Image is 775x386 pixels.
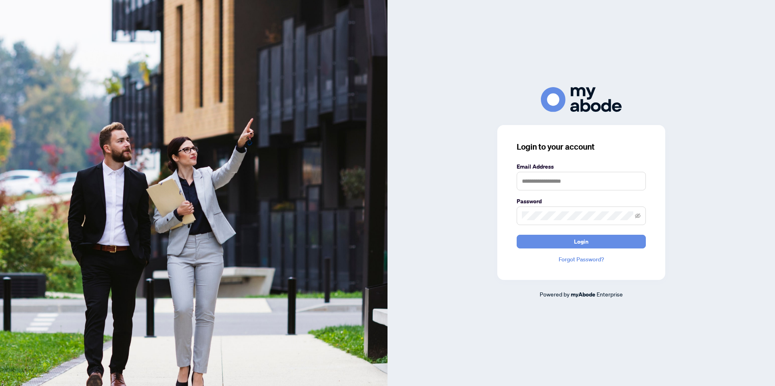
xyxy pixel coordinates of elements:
img: ma-logo [541,87,622,112]
h3: Login to your account [517,141,646,152]
span: Powered by [540,290,570,298]
span: Enterprise [597,290,623,298]
span: eye-invisible [635,213,641,219]
span: Login [574,235,589,248]
a: myAbode [571,290,595,299]
a: Forgot Password? [517,255,646,264]
label: Email Address [517,162,646,171]
label: Password [517,197,646,206]
button: Login [517,235,646,248]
